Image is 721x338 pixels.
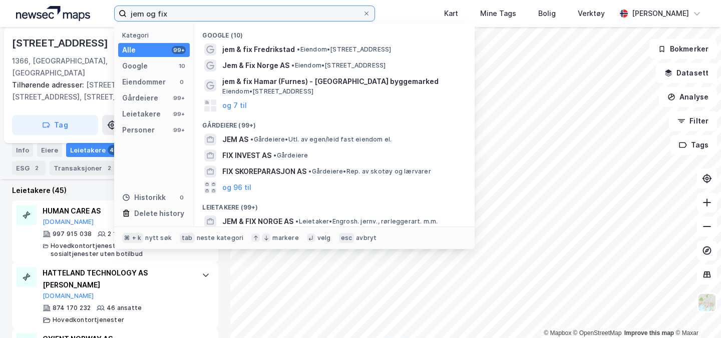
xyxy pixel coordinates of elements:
[222,87,313,95] span: Eiendom • [STREET_ADDRESS]
[194,23,475,41] div: Google (10)
[51,242,192,258] div: Hovedkontortjenester, Andre sosialtjenester uten botilbud
[122,76,166,88] div: Eiendommer
[308,167,431,175] span: Gårdeiere • Rep. av skotøy og lærvarer
[671,290,721,338] div: Kontrollprogram for chat
[50,161,118,175] div: Transaksjoner
[308,167,311,175] span: •
[356,234,377,242] div: avbryt
[291,61,294,69] span: •
[12,35,110,51] div: [STREET_ADDRESS]
[272,234,298,242] div: markere
[222,165,306,177] span: FIX SKOREPARASJON AS
[671,290,721,338] iframe: Chat Widget
[108,145,119,155] div: 45
[222,99,247,111] button: og 7 til
[122,92,158,104] div: Gårdeiere
[578,7,605,19] div: Verktøy
[53,304,91,312] div: 874 170 232
[197,234,244,242] div: neste kategori
[12,55,142,79] div: 1366, [GEOGRAPHIC_DATA], [GEOGRAPHIC_DATA]
[12,79,210,103] div: [STREET_ADDRESS], [STREET_ADDRESS], [STREET_ADDRESS]
[222,43,295,55] span: jem & fix Fredrikstad
[43,218,94,226] button: [DOMAIN_NAME]
[444,7,458,19] div: Kart
[178,62,186,70] div: 10
[670,135,717,155] button: Tags
[317,234,331,242] div: velg
[12,184,218,196] div: Leietakere (45)
[172,94,186,102] div: 99+
[544,329,571,336] a: Mapbox
[194,195,475,213] div: Leietakere (99+)
[538,7,556,19] div: Bolig
[632,7,689,19] div: [PERSON_NAME]
[222,181,251,193] button: og 96 til
[172,110,186,118] div: 99+
[480,7,516,19] div: Mine Tags
[656,63,717,83] button: Datasett
[222,149,271,161] span: FIX INVEST AS
[122,124,155,136] div: Personer
[180,233,195,243] div: tab
[122,60,148,72] div: Google
[66,143,123,157] div: Leietakere
[250,135,392,143] span: Gårdeiere • Utl. av egen/leid fast eiendom el.
[250,135,253,143] span: •
[16,6,90,21] img: logo.a4113a55bc3d86da70a041830d287a7e.svg
[104,163,114,173] div: 2
[178,78,186,86] div: 0
[12,115,98,135] button: Tag
[12,80,86,89] span: Tilhørende adresser:
[222,59,289,71] span: Jem & Fix Norge AS
[122,44,136,56] div: Alle
[32,163,42,173] div: 2
[43,267,192,291] div: HATTELAND TECHNOLOGY AS [PERSON_NAME]
[573,329,622,336] a: OpenStreetMap
[122,108,161,120] div: Leietakere
[134,207,184,219] div: Delete history
[273,151,308,159] span: Gårdeiere
[194,113,475,131] div: Gårdeiere (99+)
[145,234,172,242] div: nytt søk
[295,217,438,225] span: Leietaker • Engrosh. jernv., rørleggerart. m.m.
[669,111,717,131] button: Filter
[107,304,142,312] div: 46 ansatte
[172,46,186,54] div: 99+
[172,126,186,134] div: 99+
[178,193,186,201] div: 0
[291,61,386,69] span: Eiendom • [STREET_ADDRESS]
[222,133,248,145] span: JEM AS
[297,45,391,53] span: Eiendom • [STREET_ADDRESS]
[624,329,674,336] a: Improve this map
[339,233,354,243] div: esc
[12,143,33,157] div: Info
[122,191,166,203] div: Historikk
[53,316,124,324] div: Hovedkontortjenester
[43,205,192,217] div: HUMAN CARE AS
[273,151,276,159] span: •
[295,217,298,225] span: •
[222,75,463,87] span: jem & fix Hamar (Furnes) - [GEOGRAPHIC_DATA] byggemarked
[122,31,190,39] div: Kategori
[122,233,143,243] div: ⌘ + k
[297,45,300,53] span: •
[108,230,151,238] div: 2 140 ansatte
[649,39,717,59] button: Bokmerker
[37,143,62,157] div: Eiere
[12,161,46,175] div: ESG
[53,230,92,238] div: 997 915 038
[43,292,94,300] button: [DOMAIN_NAME]
[659,87,717,107] button: Analyse
[222,215,293,227] span: JEM & FIX NORGE AS
[127,6,363,21] input: Søk på adresse, matrikkel, gårdeiere, leietakere eller personer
